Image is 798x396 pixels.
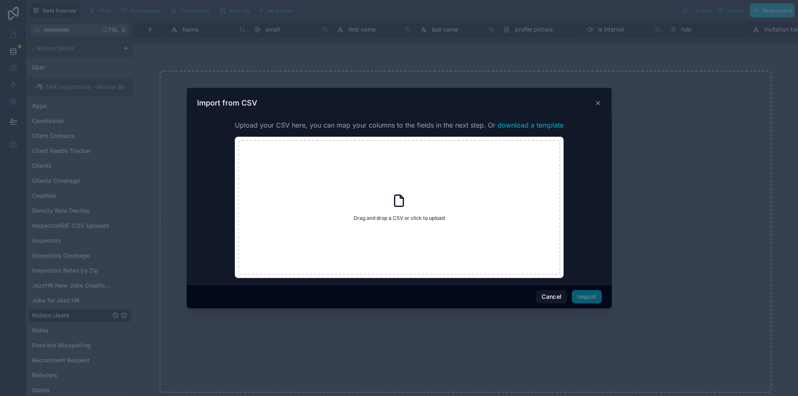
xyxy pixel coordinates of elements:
[197,98,257,108] h3: Import from CSV
[498,120,564,130] button: download a template
[235,120,564,130] span: Upload your CSV here, you can map your columns to the fields in the next step. Or
[536,290,567,303] button: Cancel
[354,215,445,221] span: Drag and drop a CSV or click to upload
